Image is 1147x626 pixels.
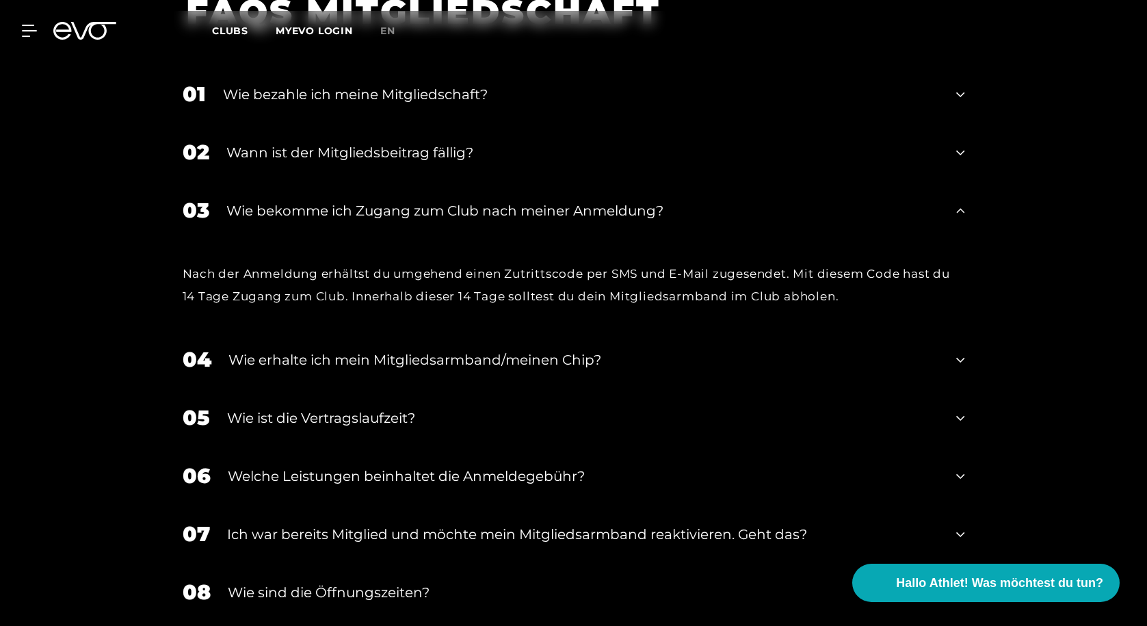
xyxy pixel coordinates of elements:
button: Hallo Athlet! Was möchtest du tun? [852,564,1120,602]
div: Wie ist die Vertragslaufzeit? [227,408,940,428]
div: Welche Leistungen beinhaltet die Anmeldegebühr? [228,466,940,486]
div: 04 [183,344,211,375]
div: 07 [183,519,210,549]
span: Clubs [212,25,248,37]
div: 08 [183,577,211,608]
a: Clubs [212,24,276,37]
a: MYEVO LOGIN [276,25,353,37]
div: Nach der Anmeldung erhältst du umgehend einen Zutrittscode per SMS und E-Mail zugesendet. Mit die... [183,263,965,307]
div: 05 [183,402,210,433]
div: Wie sind die Öffnungszeiten? [228,582,940,603]
div: Wann ist der Mitgliedsbeitrag fällig? [226,142,940,163]
div: Wie bezahle ich meine Mitgliedschaft? [223,84,940,105]
a: en [380,23,412,39]
div: Wie bekomme ich Zugang zum Club nach meiner Anmeldung? [226,200,940,221]
div: Wie erhalte ich mein Mitgliedsarmband/meinen Chip? [228,350,940,370]
div: 01 [183,79,206,109]
div: Ich war bereits Mitglied und möchte mein Mitgliedsarmband reaktivieren. Geht das? [227,524,940,545]
div: 02 [183,137,209,168]
span: en [380,25,395,37]
div: 06 [183,460,211,491]
div: 03 [183,195,209,226]
span: Hallo Athlet! Was möchtest du tun? [896,574,1103,592]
